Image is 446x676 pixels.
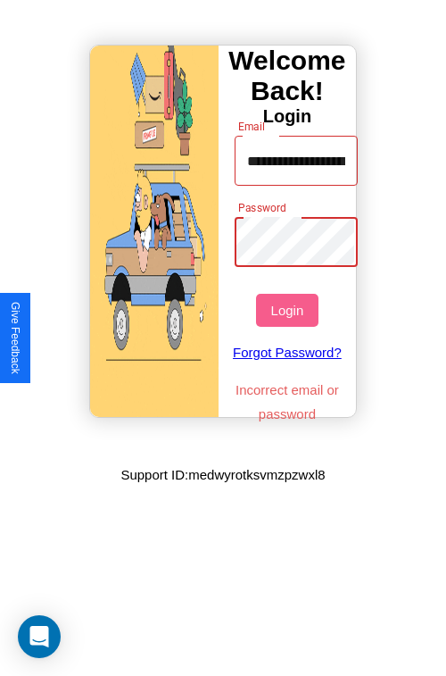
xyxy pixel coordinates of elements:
[9,302,21,374] div: Give Feedback
[238,119,266,134] label: Email
[226,378,350,426] p: Incorrect email or password
[226,327,350,378] a: Forgot Password?
[219,46,356,106] h3: Welcome Back!
[256,294,318,327] button: Login
[238,200,285,215] label: Password
[90,46,219,417] img: gif
[18,615,61,658] div: Open Intercom Messenger
[120,463,325,487] p: Support ID: medwyrotksvmzpzwxl8
[219,106,356,127] h4: Login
